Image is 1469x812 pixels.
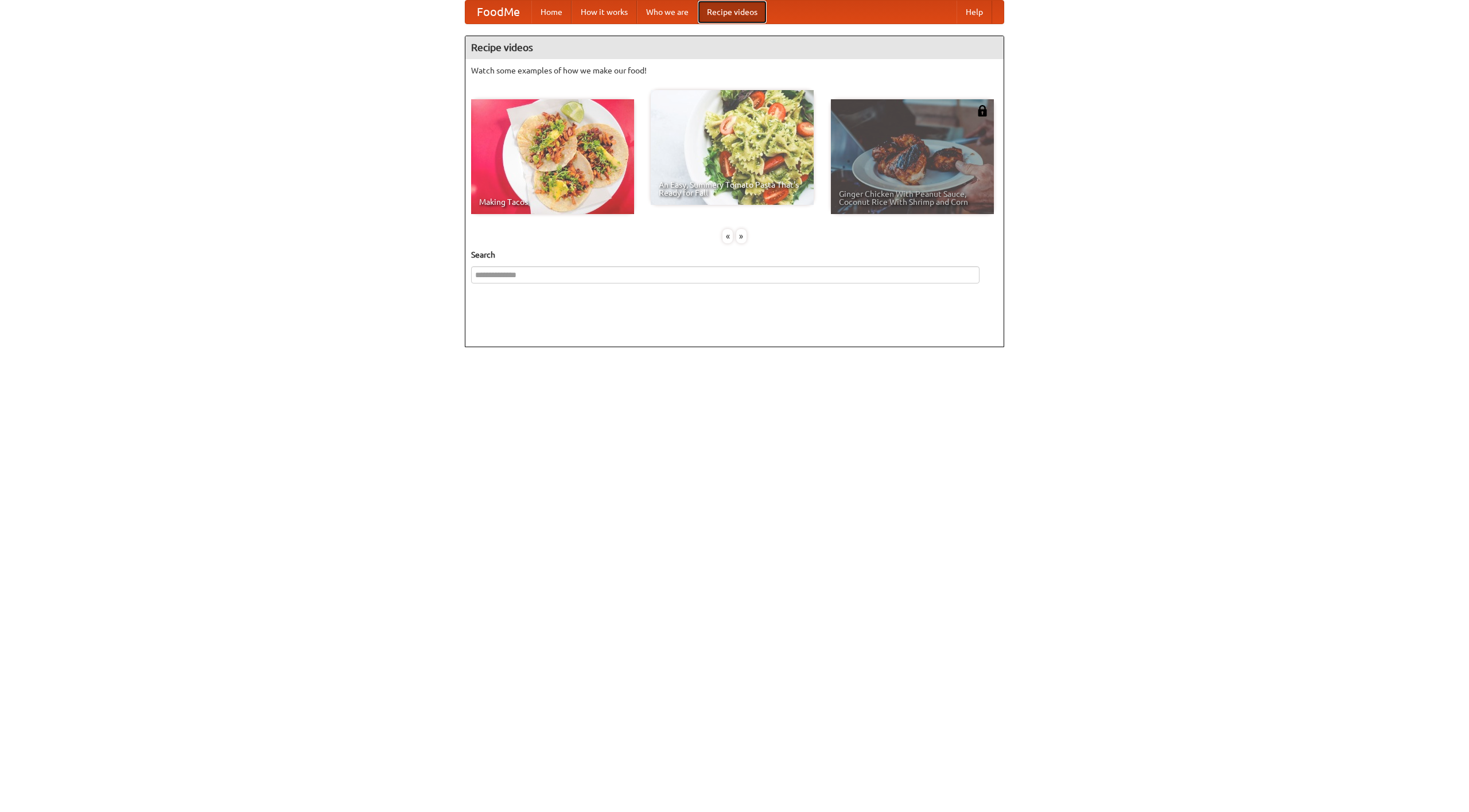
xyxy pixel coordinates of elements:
span: An Easy, Summery Tomato Pasta That's Ready for Fall [659,181,806,197]
a: How it works [572,1,637,24]
img: 483408.png [977,105,988,116]
a: Home [531,1,572,24]
span: Making Tacos [479,198,626,206]
a: Who we are [637,1,698,24]
div: » [736,229,747,243]
a: Help [957,1,992,24]
a: Recipe videos [698,1,767,24]
h5: Search [471,249,998,261]
div: « [722,229,733,243]
a: Making Tacos [471,99,634,214]
h4: Recipe videos [465,36,1004,59]
p: Watch some examples of how we make our food! [471,65,998,76]
a: An Easy, Summery Tomato Pasta That's Ready for Fall [651,90,814,205]
a: FoodMe [465,1,531,24]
